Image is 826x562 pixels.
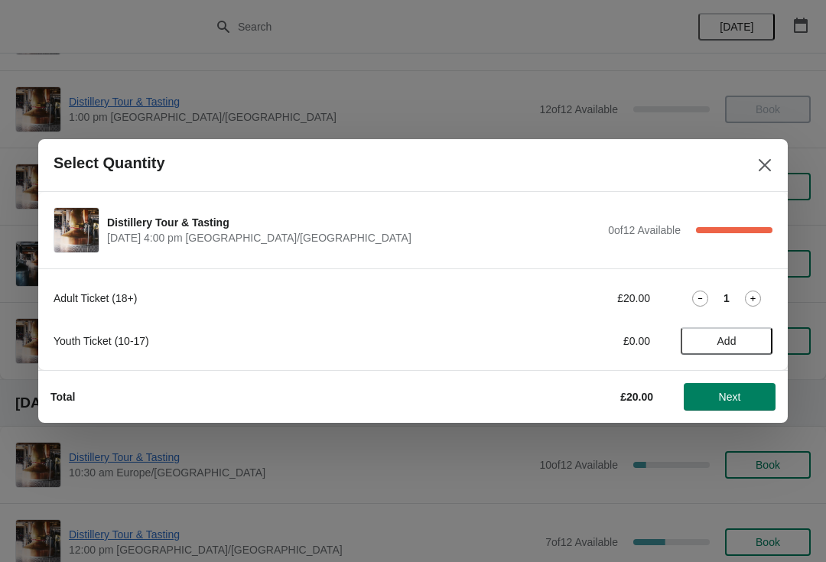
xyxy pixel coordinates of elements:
button: Close [751,151,779,179]
span: Next [719,391,741,403]
strong: Total [50,391,75,403]
div: £0.00 [509,333,650,349]
strong: £20.00 [620,391,653,403]
button: Add [681,327,772,355]
div: £20.00 [509,291,650,306]
button: Next [684,383,776,411]
span: [DATE] 4:00 pm [GEOGRAPHIC_DATA]/[GEOGRAPHIC_DATA] [107,230,600,245]
span: Distillery Tour & Tasting [107,215,600,230]
span: Add [717,335,737,347]
h2: Select Quantity [54,154,165,172]
div: Adult Ticket (18+) [54,291,478,306]
div: Youth Ticket (10-17) [54,333,478,349]
span: 0 of 12 Available [608,224,681,236]
strong: 1 [724,291,730,306]
img: Distillery Tour & Tasting | | August 13 | 4:00 pm Europe/London [54,208,99,252]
